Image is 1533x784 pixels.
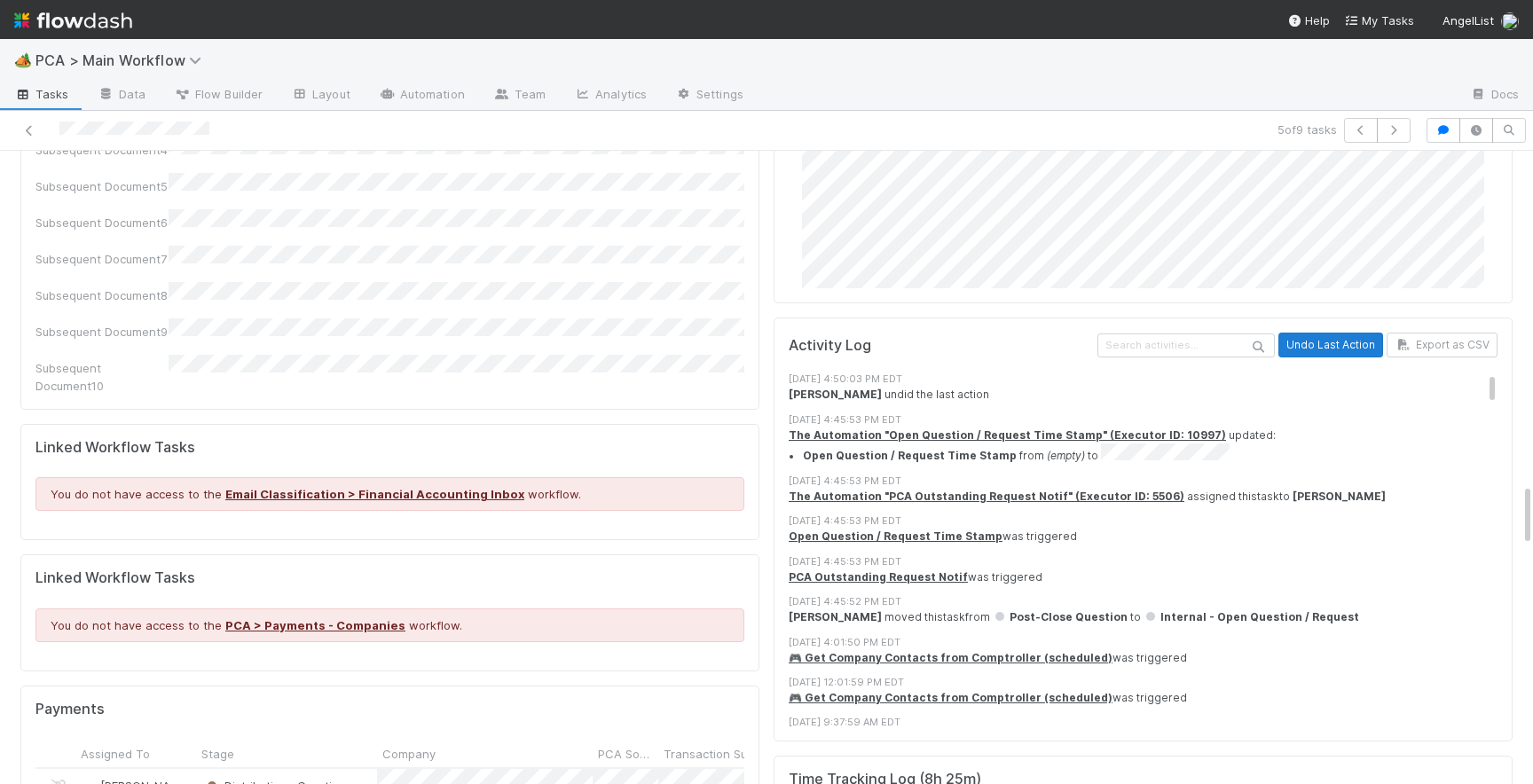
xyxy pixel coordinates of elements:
li: from to [803,443,1498,465]
div: Subsequent Document5 [35,177,169,195]
div: was triggered [789,650,1498,666]
div: [DATE] 9:37:59 AM EDT [789,715,1498,730]
a: The Automation "Open Question / Request Time Stamp" (Executor ID: 10997) [789,428,1226,442]
a: Flow Builder [160,82,277,110]
span: 5 of 9 tasks [1277,121,1337,138]
span: AngelList [1443,13,1494,27]
a: Analytics [560,82,661,110]
h5: Payments [35,701,105,718]
a: Data [83,82,160,110]
a: PCA > Payments - Companies [225,618,405,632]
div: You do not have access to the workflow. [35,608,744,642]
span: Tasks [14,85,69,103]
span: PCA Source [598,745,654,763]
a: The Automation "PCA Outstanding Request Notif" (Executor ID: 5506) [789,490,1184,503]
strong: Open Question / Request Time Stamp [803,450,1017,463]
div: was triggered [789,690,1498,706]
img: logo-inverted-e16ddd16eac7371096b0.svg [14,5,132,35]
div: moved this task from to [789,609,1498,625]
div: [DATE] 4:50:03 PM EDT [789,372,1498,387]
a: Team [479,82,560,110]
a: Docs [1456,82,1533,110]
span: Internal - Open Question / Request [1144,610,1359,623]
span: PCA > Main Workflow [35,51,210,69]
h5: Linked Workflow Tasks [35,439,744,457]
a: Email Classification > Financial Accounting Inbox [225,487,524,501]
a: Settings [661,82,758,110]
div: [DATE] 4:45:53 PM EDT [789,412,1498,427]
a: My Tasks [1344,12,1414,29]
span: Transaction Summary URL [664,745,809,763]
div: [DATE] 4:45:53 PM EDT [789,514,1498,529]
a: 🎮 Get Company Contacts from Comptroller (scheduled) [789,691,1112,704]
div: Subsequent Document8 [35,286,169,304]
img: avatar_ba0ef937-97b0-4cb1-a734-c46f876909ef.png [1501,12,1519,30]
span: 🏕️ [14,52,32,67]
div: You do not have access to the workflow. [35,477,744,511]
h5: Linked Workflow Tasks [35,569,744,587]
span: Flow Builder [174,85,263,103]
div: [DATE] 4:45:53 PM EDT [789,474,1498,489]
input: Search activities... [1097,333,1275,357]
div: [DATE] 4:45:53 PM EDT [789,554,1498,569]
span: My Tasks [1344,13,1414,27]
a: Open Question / Request Time Stamp [789,529,1002,543]
strong: [PERSON_NAME] [789,610,882,623]
div: [DATE] 4:45:52 PM EDT [789,594,1498,609]
span: Assigned To [81,745,150,763]
span: Stage [201,745,234,763]
span: Company [382,745,436,763]
button: Undo Last Action [1278,333,1383,357]
h5: Activity Log [789,337,1094,355]
em: (empty) [1047,450,1085,463]
a: PCA Outstanding Request Notif [789,570,968,584]
button: Export as CSV [1387,333,1498,357]
span: Post-Close Question [993,610,1128,623]
a: Automation [365,82,479,110]
a: Layout [277,82,365,110]
a: 🎮 Get Company Contacts from Comptroller (scheduled) [789,651,1112,664]
div: Subsequent Document10 [35,359,169,395]
div: updated: [789,427,1498,465]
div: assigned this task to [789,489,1498,505]
div: Help [1287,12,1330,29]
strong: [PERSON_NAME] [1293,490,1386,503]
div: Subsequent Document7 [35,250,169,268]
div: Subsequent Document9 [35,323,169,341]
div: [DATE] 4:01:50 PM EDT [789,635,1498,650]
div: undid the last action [789,387,1498,403]
div: was triggered [789,529,1498,545]
div: was triggered [789,569,1498,585]
div: [DATE] 12:01:59 PM EDT [789,675,1498,690]
strong: [PERSON_NAME] [789,388,882,401]
div: Subsequent Document6 [35,214,169,231]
